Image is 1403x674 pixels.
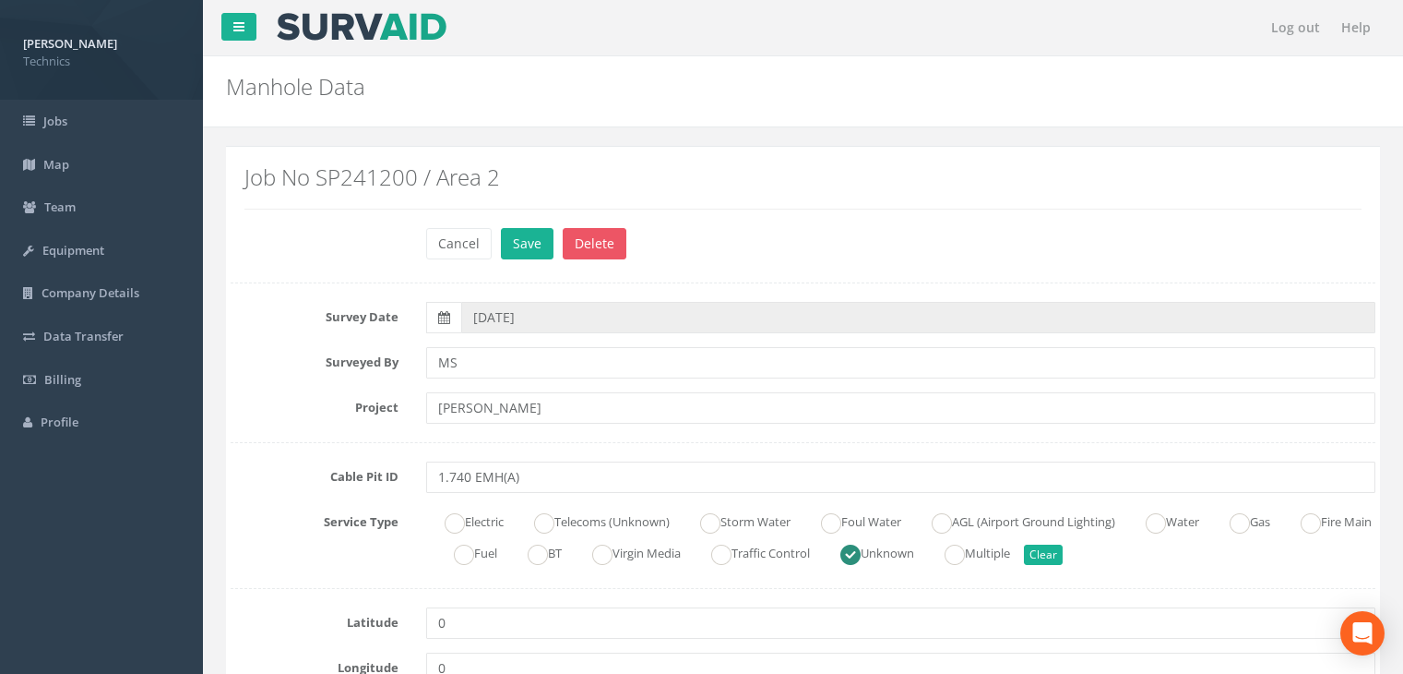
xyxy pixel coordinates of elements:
label: Water [1127,507,1199,534]
span: Jobs [43,113,67,129]
label: Unknown [822,538,914,565]
label: Latitude [217,608,412,632]
label: Gas [1211,507,1270,534]
strong: [PERSON_NAME] [23,35,117,52]
label: AGL (Airport Ground Lighting) [913,507,1115,534]
span: Technics [23,53,180,70]
span: Data Transfer [43,328,124,344]
label: Storm Water [682,507,791,534]
span: Map [43,156,69,173]
label: Telecoms (Unknown) [516,507,670,534]
div: Open Intercom Messenger [1340,611,1385,656]
span: Equipment [42,242,104,259]
label: Service Type [217,507,412,531]
a: [PERSON_NAME] Technics [23,30,180,69]
label: Multiple [926,538,1010,565]
span: Team [44,199,76,215]
label: BT [509,538,562,565]
label: Project [217,392,412,416]
label: Cable Pit ID [217,462,412,486]
label: Traffic Control [693,538,810,565]
button: Delete [563,228,626,259]
label: Fuel [435,538,497,565]
label: Fire Main [1282,507,1372,534]
span: Billing [44,371,81,388]
label: Surveyed By [217,347,412,371]
span: Company Details [42,284,139,301]
span: Profile [41,414,78,430]
h2: Job No SP241200 / Area 2 [244,165,1361,189]
label: Foul Water [803,507,901,534]
button: Cancel [426,228,492,259]
label: Electric [426,507,504,534]
h2: Manhole Data [226,75,1183,99]
label: Survey Date [217,302,412,326]
button: Clear [1024,545,1063,565]
label: Virgin Media [574,538,681,565]
button: Save [501,228,553,259]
